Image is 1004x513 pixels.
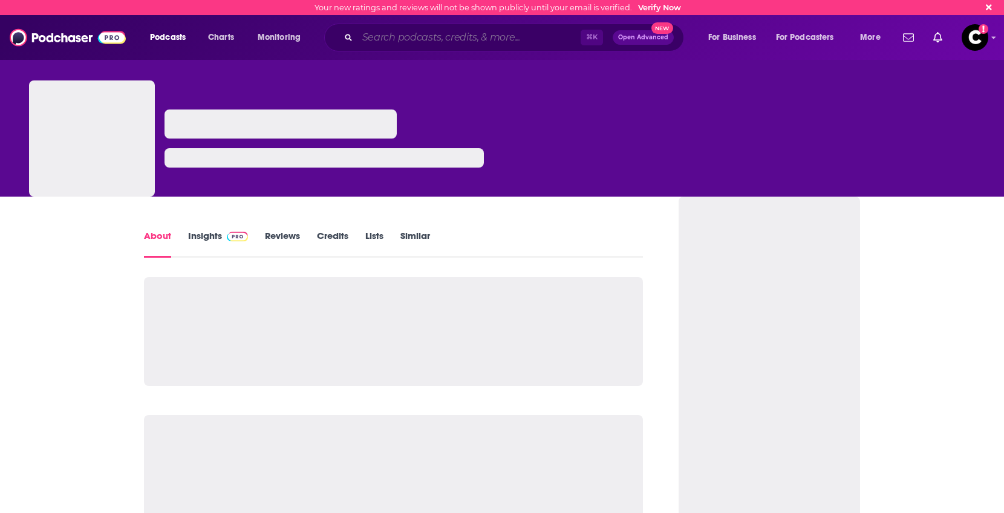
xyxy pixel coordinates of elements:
[898,27,919,48] a: Show notifications dropdown
[928,27,947,48] a: Show notifications dropdown
[336,24,696,51] div: Search podcasts, credits, & more...
[618,34,668,41] span: Open Advanced
[651,22,673,34] span: New
[962,24,988,51] span: Logged in as WE_Codeword
[638,3,681,12] a: Verify Now
[700,28,771,47] button: open menu
[400,230,430,258] a: Similar
[249,28,316,47] button: open menu
[188,230,248,258] a: InsightsPodchaser Pro
[708,29,756,46] span: For Business
[852,28,896,47] button: open menu
[144,230,171,258] a: About
[860,29,881,46] span: More
[317,230,348,258] a: Credits
[962,24,988,51] button: Show profile menu
[150,29,186,46] span: Podcasts
[265,230,300,258] a: Reviews
[581,30,603,45] span: ⌘ K
[10,26,126,49] img: Podchaser - Follow, Share and Rate Podcasts
[768,28,852,47] button: open menu
[200,28,241,47] a: Charts
[613,30,674,45] button: Open AdvancedNew
[365,230,383,258] a: Lists
[357,28,581,47] input: Search podcasts, credits, & more...
[227,232,248,241] img: Podchaser Pro
[208,29,234,46] span: Charts
[979,24,988,34] svg: Email not verified
[142,28,201,47] button: open menu
[962,24,988,51] img: User Profile
[315,3,681,12] div: Your new ratings and reviews will not be shown publicly until your email is verified.
[258,29,301,46] span: Monitoring
[776,29,834,46] span: For Podcasters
